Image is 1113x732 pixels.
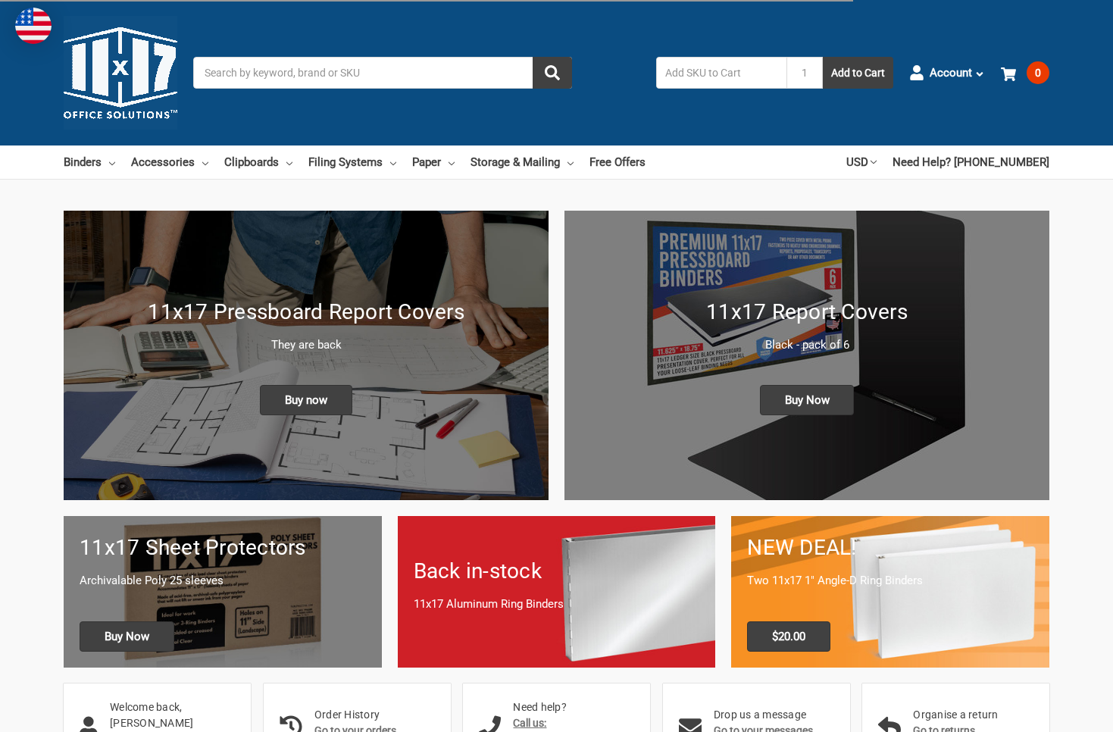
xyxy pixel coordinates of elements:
[314,707,396,723] h4: Order History
[80,532,366,564] h1: 11x17 Sheet Protectors
[580,336,1033,354] p: Black - pack of 6
[64,16,177,130] img: 11x17.com
[930,64,972,82] span: Account
[80,336,533,354] p: They are back
[308,145,396,179] a: Filing Systems
[224,145,292,179] a: Clipboards
[589,145,646,179] a: Free Offers
[260,385,352,415] span: Buy now
[913,707,998,723] h4: Organise a return
[846,145,877,179] a: USD
[760,385,855,415] span: Buy Now
[64,211,549,500] a: New 11x17 Pressboard Binders 11x17 Pressboard Report Covers They are back Buy now
[398,516,716,667] a: Back in-stock 11x17 Aluminum Ring Binders
[747,621,830,652] span: $20.00
[893,145,1049,179] a: Need Help? [PHONE_NUMBER]
[1001,53,1049,92] a: 0
[656,57,786,89] input: Add SKU to Cart
[714,707,813,723] h4: Drop us a message
[412,145,455,179] a: Paper
[513,699,634,715] h4: Need help?
[80,621,174,652] span: Buy Now
[564,211,1049,500] a: 11x17 Report Covers 11x17 Report Covers Black - pack of 6 Buy Now
[64,145,115,179] a: Binders
[988,691,1113,732] iframe: Google Customer Reviews
[909,53,985,92] a: Account
[64,516,382,667] a: 11x17 sheet protectors 11x17 Sheet Protectors Archivalable Poly 25 sleeves Buy Now
[193,57,572,89] input: Search by keyword, brand or SKU
[15,8,52,44] img: duty and tax information for United States
[131,145,208,179] a: Accessories
[823,57,893,89] button: Add to Cart
[110,699,235,731] h4: Welcome back, [PERSON_NAME]
[80,572,366,590] p: Archivalable Poly 25 sleeves
[747,532,1033,564] h1: NEW DEAL!
[80,296,533,328] h1: 11x17 Pressboard Report Covers
[414,596,700,613] p: 11x17 Aluminum Ring Binders
[471,145,574,179] a: Storage & Mailing
[731,516,1049,667] a: 11x17 Binder 2-pack only $20.00 NEW DEAL! Two 11x17 1" Angle-D Ring Binders $20.00
[1027,61,1049,84] span: 0
[580,296,1033,328] h1: 11x17 Report Covers
[564,211,1049,500] img: 11x17 Report Covers
[64,211,549,500] img: New 11x17 Pressboard Binders
[414,555,700,587] h1: Back in-stock
[747,572,1033,590] p: Two 11x17 1" Angle-D Ring Binders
